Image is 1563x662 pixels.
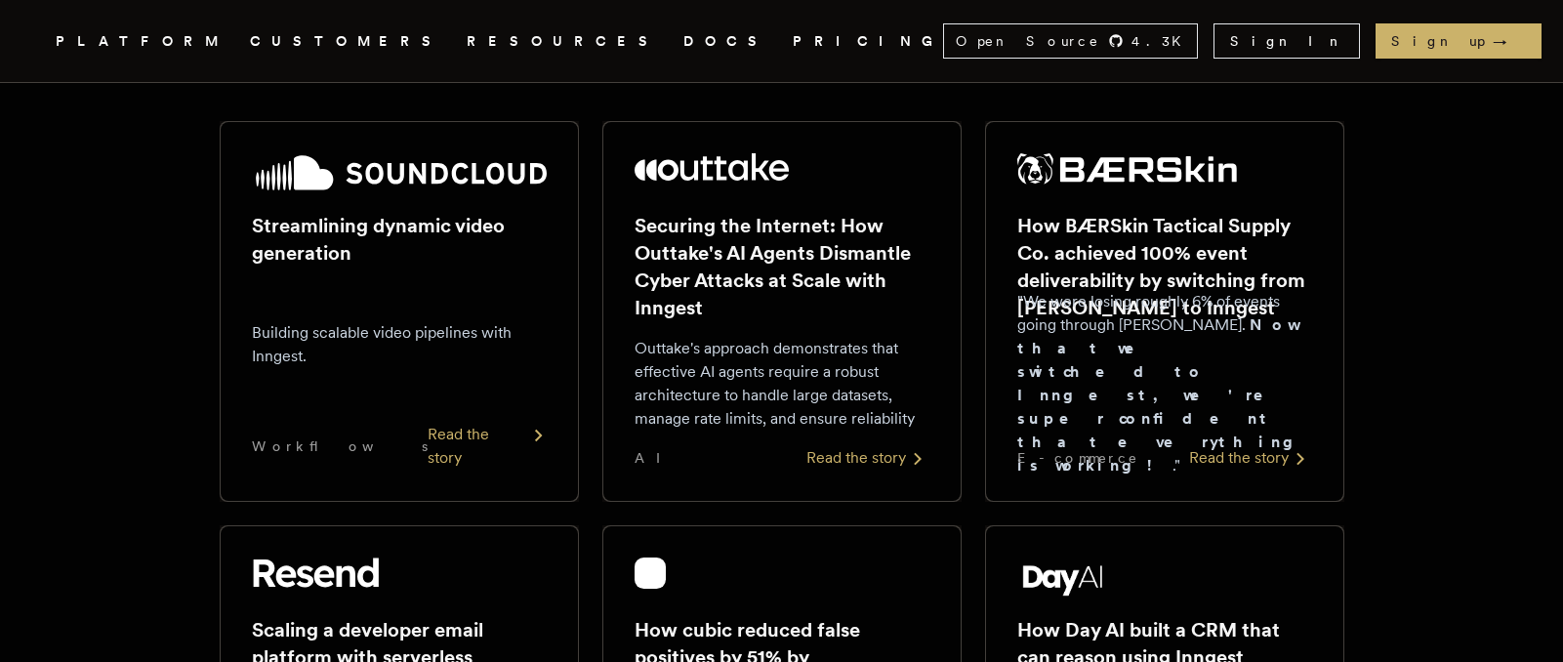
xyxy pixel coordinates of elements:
[1376,23,1542,59] a: Sign up
[793,29,943,54] a: PRICING
[252,321,547,368] p: Building scalable video pipelines with Inngest.
[250,29,443,54] a: CUSTOMERS
[683,29,769,54] a: DOCS
[806,446,929,470] div: Read the story
[602,121,962,502] a: Outtake logoSecuring the Internet: How Outtake's AI Agents Dismantle Cyber Attacks at Scale with ...
[252,558,379,589] img: Resend
[252,153,547,192] img: SoundCloud
[635,337,929,431] p: Outtake's approach demonstrates that effective AI agents require a robust architecture to handle ...
[56,29,226,54] button: PLATFORM
[635,558,666,589] img: cubic
[635,153,790,181] img: Outtake
[1017,448,1138,468] span: E-commerce
[467,29,660,54] button: RESOURCES
[252,436,428,456] span: Workflows
[956,31,1100,51] span: Open Source
[985,121,1344,502] a: BÆRSkin Tactical Supply Co. logoHow BÆRSkin Tactical Supply Co. achieved 100% event deliverabilit...
[1017,153,1238,185] img: BÆRSkin Tactical Supply Co.
[1017,290,1312,477] p: "We were losing roughly 6% of events going through [PERSON_NAME]. ."
[1017,558,1109,597] img: Day AI
[635,212,929,321] h2: Securing the Internet: How Outtake's AI Agents Dismantle Cyber Attacks at Scale with Inngest
[1213,23,1360,59] a: Sign In
[252,212,547,267] h2: Streamlining dynamic video generation
[635,448,678,468] span: AI
[428,423,547,470] div: Read the story
[1131,31,1193,51] span: 4.3 K
[1493,31,1526,51] span: →
[220,121,579,502] a: SoundCloud logoStreamlining dynamic video generationBuilding scalable video pipelines with Innges...
[1189,446,1312,470] div: Read the story
[1017,315,1308,475] strong: Now that we switched to Inngest, we're super confident that everything is working!
[1017,212,1312,321] h2: How BÆRSkin Tactical Supply Co. achieved 100% event deliverability by switching from [PERSON_NAME...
